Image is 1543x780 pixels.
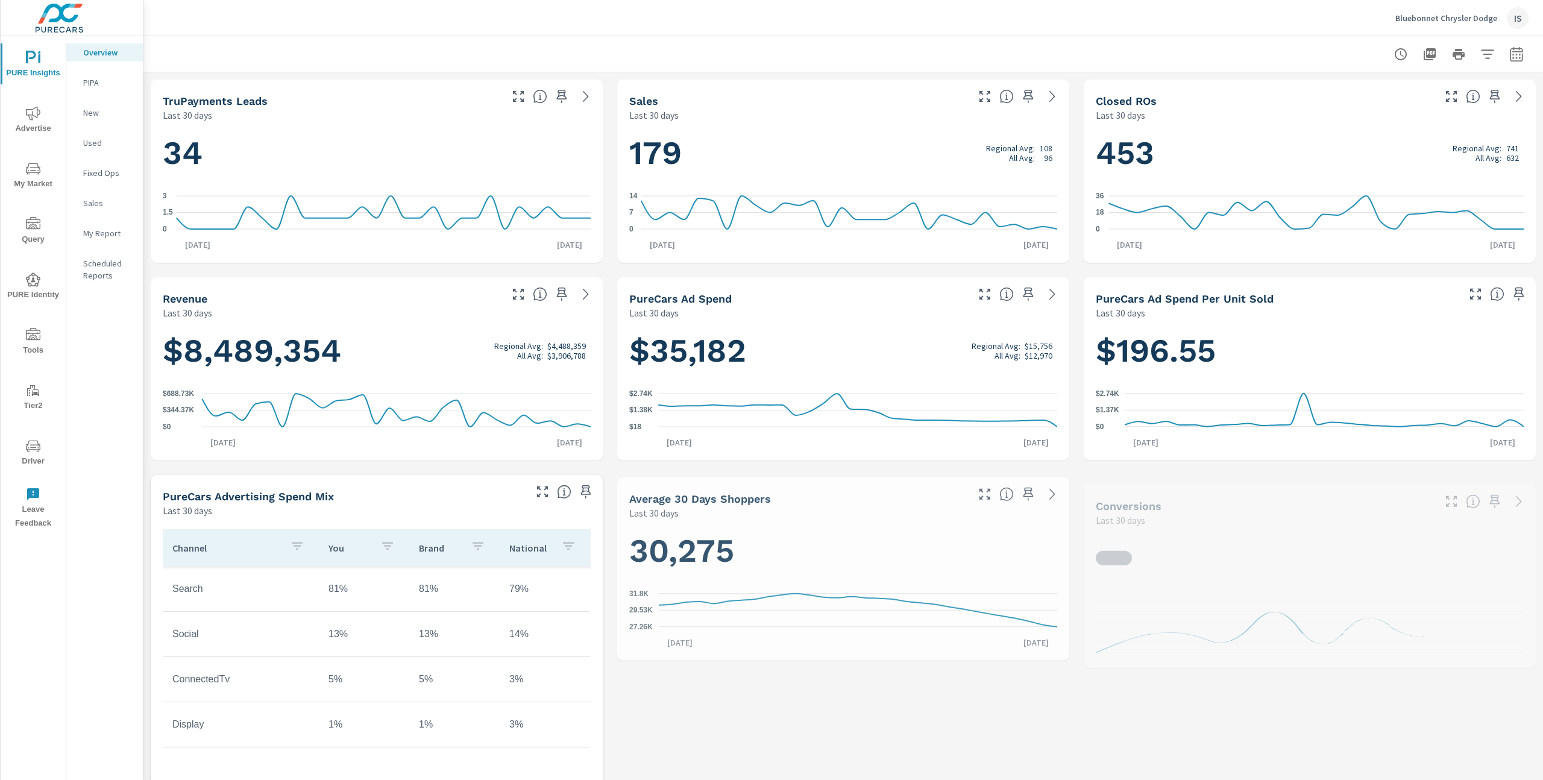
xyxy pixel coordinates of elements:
[975,485,995,504] button: Make Fullscreen
[1096,108,1145,122] p: Last 30 days
[419,542,461,554] p: Brand
[1125,436,1167,448] p: [DATE]
[66,134,143,152] div: Used
[163,406,194,415] text: $344.37K
[533,482,552,502] button: Make Fullscreen
[999,89,1014,104] span: Number of vehicles sold by the dealership over the selected date range. [Source: This data is sou...
[500,574,590,604] td: 79%
[629,590,649,598] text: 31.8K
[576,285,596,304] a: See more details in report
[319,709,409,740] td: 1%
[4,106,62,136] span: Advertise
[999,487,1014,502] span: A rolling 30 day total of daily Shoppers on the dealership website, averaged over the selected da...
[163,133,591,174] h1: 34
[1395,13,1497,24] p: Bluebonnet Chrysler Dodge
[1506,143,1519,153] p: 741
[629,306,679,320] p: Last 30 days
[629,530,1057,571] h1: 30,275
[1096,500,1161,512] h5: Conversions
[409,619,500,649] td: 13%
[629,292,732,305] h5: PureCars Ad Spend
[576,87,596,106] a: See more details in report
[1509,285,1529,304] span: Save this to your personalized report
[1025,351,1052,360] p: $12,970
[517,351,543,360] p: All Avg:
[629,95,658,107] h5: Sales
[1482,239,1524,251] p: [DATE]
[83,167,133,179] p: Fixed Ops
[172,542,280,554] p: Channel
[509,87,528,106] button: Make Fullscreen
[552,87,571,106] span: Save this to your personalized report
[66,254,143,285] div: Scheduled Reports
[83,107,133,119] p: New
[658,436,700,448] p: [DATE]
[83,257,133,281] p: Scheduled Reports
[1506,153,1519,163] p: 632
[1466,494,1480,509] span: The number of dealer-specified goals completed by a visitor. [Source: This data is provided by th...
[629,623,653,631] text: 27.26K
[659,637,701,649] p: [DATE]
[1418,42,1442,66] button: "Export Report to PDF"
[163,574,319,604] td: Search
[163,664,319,694] td: ConnectedTv
[500,664,590,694] td: 3%
[163,389,194,398] text: $688.73K
[409,574,500,604] td: 81%
[1485,492,1504,511] span: Save this to your personalized report
[1043,285,1062,304] a: See more details in report
[1044,153,1052,163] p: 96
[4,439,62,468] span: Driver
[1490,287,1504,301] span: Average cost of advertising per each vehicle sold at the dealer over the selected date range. The...
[1015,637,1057,649] p: [DATE]
[629,606,653,614] text: 29.53K
[163,330,591,371] h1: $8,489,354
[629,209,633,217] text: 7
[557,485,571,499] span: This table looks at how you compare to the amount of budget you spend per channel as opposed to y...
[1025,341,1052,351] p: $15,756
[547,341,586,351] p: $4,488,359
[4,51,62,80] span: PURE Insights
[500,709,590,740] td: 3%
[1096,389,1119,398] text: $2.74K
[409,664,500,694] td: 5%
[409,709,500,740] td: 1%
[83,77,133,89] p: PIPA
[1507,7,1529,29] div: IS
[1019,485,1038,504] span: Save this to your personalized report
[163,503,212,518] p: Last 30 days
[1009,153,1035,163] p: All Avg:
[1096,192,1104,200] text: 36
[1504,42,1529,66] button: Select Date Range
[576,482,596,502] span: Save this to your personalized report
[1015,239,1057,251] p: [DATE]
[1096,292,1274,305] h5: PureCars Ad Spend Per Unit Sold
[975,87,995,106] button: Make Fullscreen
[1475,153,1501,163] p: All Avg:
[163,209,173,217] text: 1.5
[629,330,1057,371] h1: $35,182
[509,285,528,304] button: Make Fullscreen
[1096,225,1100,233] text: 0
[1096,209,1104,217] text: 18
[163,423,171,431] text: $0
[66,43,143,61] div: Overview
[552,285,571,304] span: Save this to your personalized report
[975,285,995,304] button: Make Fullscreen
[1096,95,1157,107] h5: Closed ROs
[1509,87,1529,106] a: See more details in report
[1096,133,1524,174] h1: 453
[1442,87,1461,106] button: Make Fullscreen
[629,423,641,431] text: $18
[1096,513,1145,527] p: Last 30 days
[202,436,244,448] p: [DATE]
[1475,42,1500,66] button: Apply Filters
[4,217,62,247] span: Query
[629,192,638,200] text: 14
[1096,406,1119,414] text: $1.37K
[1096,330,1524,371] h1: $196.55
[533,287,547,301] span: Total sales revenue over the selected date range. [Source: This data is sourced from the dealer’s...
[1442,492,1461,511] button: Make Fullscreen
[4,487,62,530] span: Leave Feedback
[328,542,371,554] p: You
